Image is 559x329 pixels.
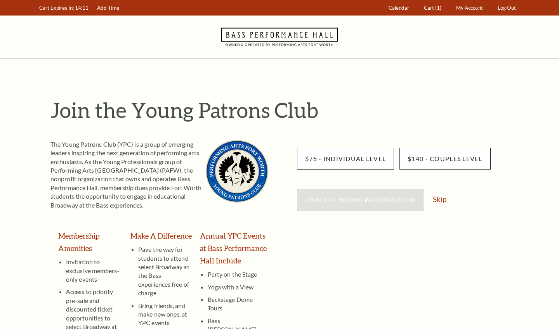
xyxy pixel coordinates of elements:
a: Calendar [385,0,413,16]
a: Add Time [94,0,123,16]
h3: Make A Difference [130,230,192,242]
span: 14:11 [75,5,89,11]
li: Invitation to exclusive members-only events [66,258,123,284]
input: $140 - Couples Level [399,148,491,170]
span: Join the Young Patrons Club [305,196,415,203]
a: Cart (1) [420,0,445,16]
span: (1) [435,5,441,11]
p: The Young Patrons Club (YPC) is a group of emerging leaders inspiring the next generation of perf... [50,140,268,210]
a: My Account [453,0,487,16]
h3: Membership Amenities [58,230,123,255]
span: Calendar [389,5,409,11]
h3: Annual YPC Events at Bass Performance Hall Include [200,230,268,267]
li: Pave the way for students to attend select Broadway at the Bass experiences free of charge [138,245,192,297]
li: Yoga with a View [208,279,268,291]
span: Cart [424,5,434,11]
span: Cart Expires In: [39,5,74,11]
li: Backstage Dome Tours [208,291,268,313]
h1: Join the Young Patrons Club [50,97,520,123]
input: $75 - Individual Level [297,148,394,170]
button: Join the Young Patrons Club [297,189,424,211]
li: Bring friends, and make new ones, at YPC events [138,298,192,327]
a: Skip [433,196,446,203]
a: Log Out [494,0,520,16]
span: My Account [456,5,483,11]
li: Party on the Stage [208,270,268,279]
